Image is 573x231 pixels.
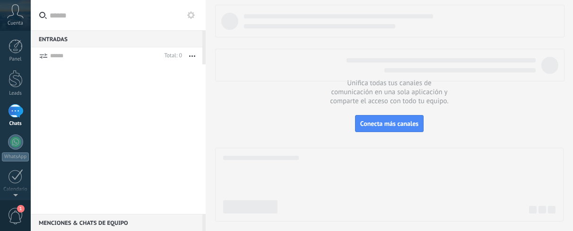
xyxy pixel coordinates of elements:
[360,119,418,128] span: Conecta más canales
[2,152,29,161] div: WhatsApp
[161,51,182,61] div: Total: 0
[2,90,29,97] div: Leads
[2,56,29,62] div: Panel
[31,30,202,47] div: Entradas
[17,205,25,213] span: 1
[355,115,424,132] button: Conecta más canales
[31,214,202,231] div: Menciones & Chats de equipo
[2,121,29,127] div: Chats
[8,20,23,27] span: Cuenta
